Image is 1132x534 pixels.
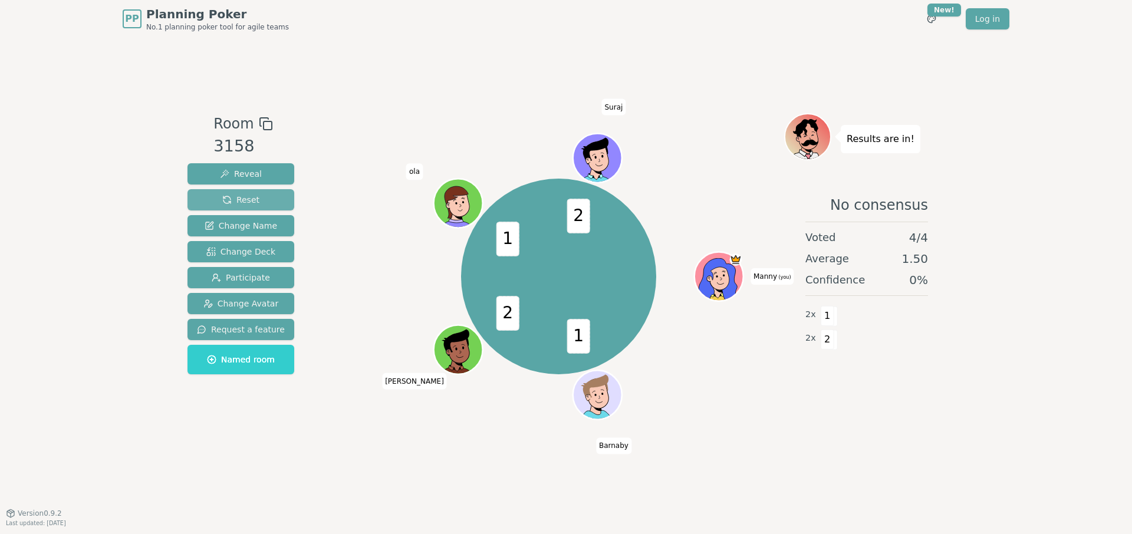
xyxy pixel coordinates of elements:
span: Change Avatar [203,298,279,309]
span: Version 0.9.2 [18,509,62,518]
span: 4 / 4 [909,229,928,246]
span: Participate [212,272,270,284]
button: Change Avatar [187,293,294,314]
span: 1 [496,222,519,256]
span: Average [805,250,849,267]
span: Click to change your name [751,268,794,285]
a: Log in [966,8,1009,29]
button: Change Deck [187,241,294,262]
span: Reveal [220,168,262,180]
span: (you) [777,275,791,280]
span: Last updated: [DATE] [6,520,66,526]
span: 2 [496,296,519,331]
span: Confidence [805,272,865,288]
span: Click to change your name [406,163,423,180]
span: 2 x [805,332,816,345]
span: PP [125,12,139,26]
div: New! [927,4,961,17]
button: New! [921,8,942,29]
button: Reset [187,189,294,210]
span: 1 [567,319,590,354]
span: Click to change your name [382,373,447,389]
button: Version0.9.2 [6,509,62,518]
span: Planning Poker [146,6,289,22]
span: Change Deck [206,246,275,258]
span: Click to change your name [596,437,631,454]
a: PPPlanning PokerNo.1 planning poker tool for agile teams [123,6,289,32]
span: 0 % [909,272,928,288]
span: 2 [821,329,834,350]
span: 1.50 [901,250,928,267]
span: 2 [567,199,590,233]
button: Named room [187,345,294,374]
span: Manny is the host [729,253,742,266]
span: No.1 planning poker tool for agile teams [146,22,289,32]
button: Participate [187,267,294,288]
span: 1 [821,306,834,326]
span: No consensus [830,196,928,215]
span: Room [213,113,254,134]
button: Request a feature [187,319,294,340]
div: 3158 [213,134,272,159]
button: Reveal [187,163,294,184]
button: Change Name [187,215,294,236]
button: Click to change your avatar [696,253,742,299]
span: Request a feature [197,324,285,335]
p: Results are in! [847,131,914,147]
span: Change Name [205,220,277,232]
span: Click to change your name [601,98,626,115]
span: Named room [207,354,275,365]
span: 2 x [805,308,816,321]
span: Voted [805,229,836,246]
span: Reset [222,194,259,206]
